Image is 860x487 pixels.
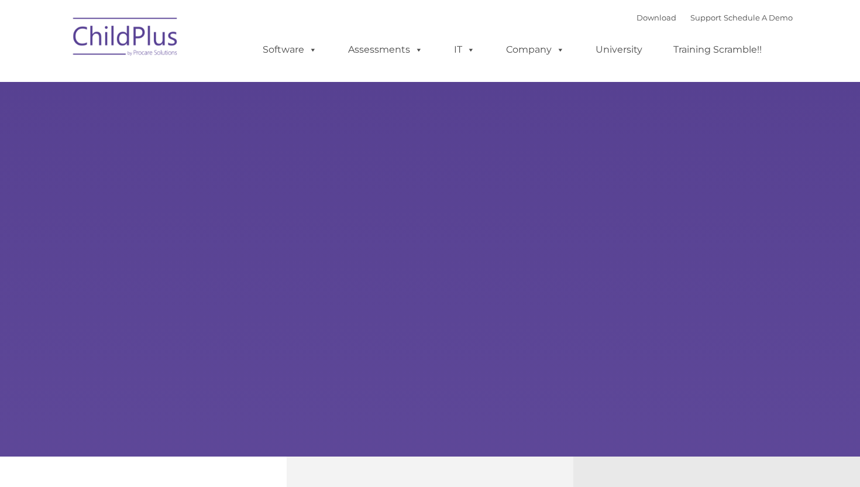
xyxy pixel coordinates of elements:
[67,9,184,68] img: ChildPlus by Procare Solutions
[690,13,721,22] a: Support
[336,38,435,61] a: Assessments
[724,13,793,22] a: Schedule A Demo
[584,38,654,61] a: University
[251,38,329,61] a: Software
[637,13,676,22] a: Download
[494,38,576,61] a: Company
[637,13,793,22] font: |
[442,38,487,61] a: IT
[662,38,773,61] a: Training Scramble!!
